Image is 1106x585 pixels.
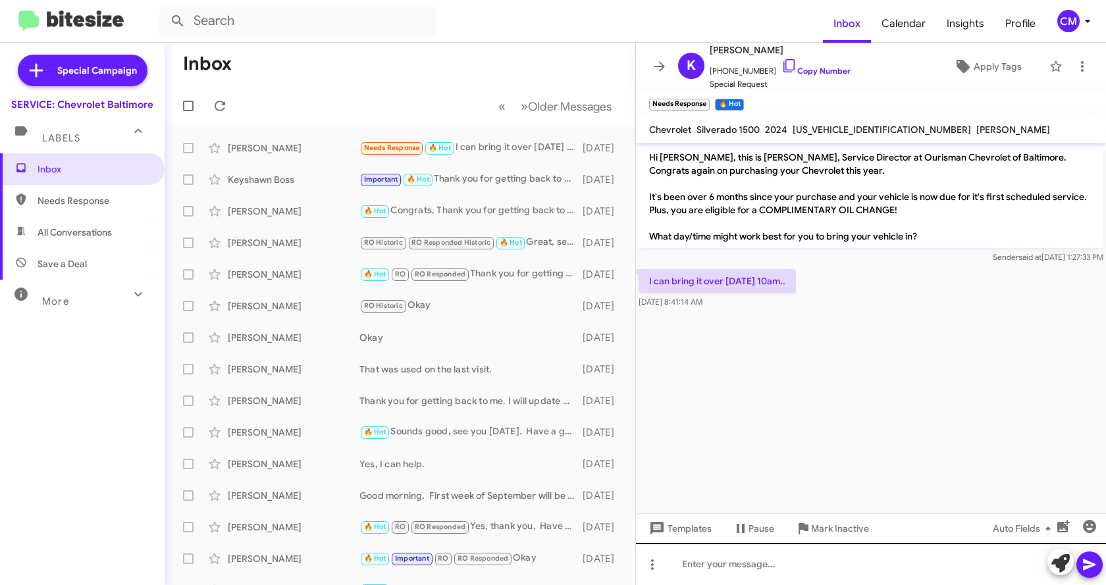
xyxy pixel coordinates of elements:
[364,428,386,436] span: 🔥 Hot
[359,551,581,566] div: Okay
[38,194,149,207] span: Needs Response
[936,5,995,43] a: Insights
[823,5,871,43] span: Inbox
[411,238,490,247] span: RO Responded Historic
[581,521,625,534] div: [DATE]
[710,58,851,78] span: [PHONE_NUMBER]
[697,124,760,136] span: Silverado 1500
[710,78,851,91] span: Special Request
[228,363,359,376] div: [PERSON_NAME]
[1057,10,1080,32] div: CM
[359,203,581,218] div: Congrats, Thank you for getting back to me. I will update my records.
[687,55,696,76] span: K
[646,517,712,540] span: Templates
[364,270,386,278] span: 🔥 Hot
[228,394,359,407] div: [PERSON_NAME]
[500,238,522,247] span: 🔥 Hot
[521,98,528,114] span: »
[415,522,465,531] span: RO Responded
[581,457,625,471] div: [DATE]
[932,55,1043,78] button: Apply Tags
[429,143,451,152] span: 🔥 Hot
[359,140,581,155] div: I can bring it over [DATE] 10am..
[749,517,774,540] span: Pause
[359,235,581,250] div: Great, see you the 27th at 12
[228,268,359,281] div: [PERSON_NAME]
[581,205,625,218] div: [DATE]
[458,554,508,563] span: RO Responded
[581,141,625,155] div: [DATE]
[498,98,506,114] span: «
[1018,252,1041,262] span: said at
[993,517,1056,540] span: Auto Fields
[359,519,581,534] div: Yes, thank you. Have a great weekend.
[995,5,1046,43] a: Profile
[581,363,625,376] div: [DATE]
[359,172,581,187] div: Thank you for getting back to me. I will update my records.
[722,517,785,540] button: Pause
[811,517,869,540] span: Mark Inactive
[581,236,625,249] div: [DATE]
[364,175,398,184] span: Important
[18,55,147,86] a: Special Campaign
[228,521,359,534] div: [PERSON_NAME]
[228,457,359,471] div: [PERSON_NAME]
[183,53,232,74] h1: Inbox
[364,554,386,563] span: 🔥 Hot
[581,268,625,281] div: [DATE]
[42,295,69,307] span: More
[581,552,625,565] div: [DATE]
[228,331,359,344] div: [PERSON_NAME]
[359,267,581,282] div: Thank you for getting back to me. I will update my records.
[228,173,359,186] div: Keyshawn Boss
[11,98,153,111] div: SERVICE: Chevrolet Baltimore
[38,257,87,270] span: Save a Deal
[649,124,691,136] span: Chevrolet
[359,489,581,502] div: Good morning. First week of September will be one year since the last service. Would recommend an...
[490,93,513,120] button: Previous
[438,554,448,563] span: RO
[228,141,359,155] div: [PERSON_NAME]
[159,5,436,37] input: Search
[228,299,359,313] div: [PERSON_NAME]
[415,270,465,278] span: RO Responded
[793,124,971,136] span: [US_VEHICLE_IDENTIFICATION_NUMBER]
[359,394,581,407] div: Thank you for getting back to me. I will update my records.
[38,163,149,176] span: Inbox
[1046,10,1092,32] button: CM
[42,132,80,144] span: Labels
[359,424,581,440] div: Sounds good, see you [DATE]. Have a great day.
[364,238,403,247] span: RO Historic
[871,5,936,43] a: Calendar
[359,298,581,313] div: Okay
[581,394,625,407] div: [DATE]
[364,207,386,215] span: 🔥 Hot
[636,517,722,540] button: Templates
[528,99,612,114] span: Older Messages
[639,145,1103,248] p: Hi [PERSON_NAME], this is [PERSON_NAME], Service Director at Ourisman Chevrolet of Baltimore. Con...
[581,426,625,439] div: [DATE]
[395,522,406,531] span: RO
[639,297,702,307] span: [DATE] 8:41:14 AM
[513,93,619,120] button: Next
[781,66,851,76] a: Copy Number
[364,522,386,531] span: 🔥 Hot
[57,64,137,77] span: Special Campaign
[359,363,581,376] div: That was used on the last visit.
[407,175,429,184] span: 🔥 Hot
[359,331,581,344] div: Okay
[228,236,359,249] div: [PERSON_NAME]
[715,99,743,111] small: 🔥 Hot
[359,457,581,471] div: Yes, I can help.
[364,301,403,310] span: RO Historic
[395,554,429,563] span: Important
[976,124,1050,136] span: [PERSON_NAME]
[228,205,359,218] div: [PERSON_NAME]
[765,124,787,136] span: 2024
[581,489,625,502] div: [DATE]
[974,55,1022,78] span: Apply Tags
[982,517,1066,540] button: Auto Fields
